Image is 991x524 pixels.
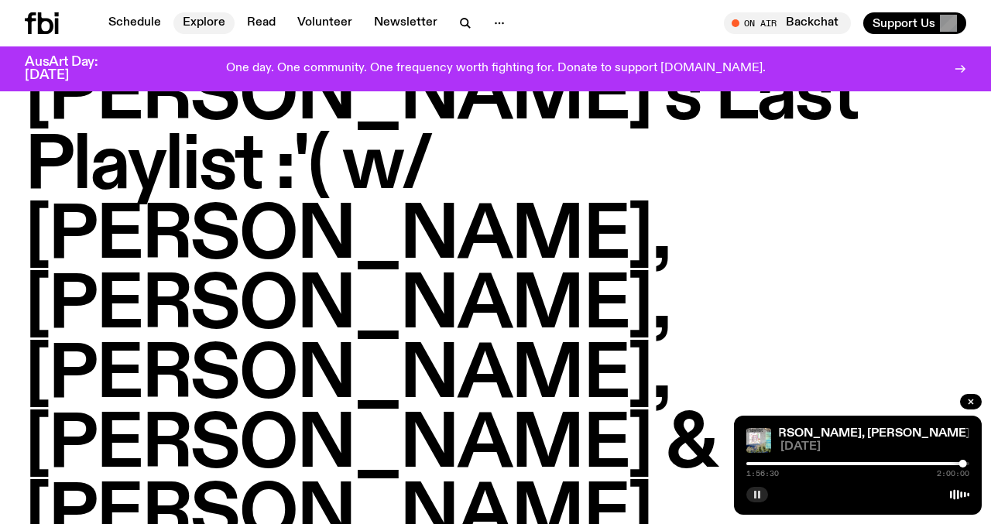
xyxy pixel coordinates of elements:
[724,12,851,34] button: On AirBackchat
[937,470,969,478] span: 2:00:00
[780,441,969,453] span: [DATE]
[288,12,362,34] a: Volunteer
[746,470,779,478] span: 1:56:30
[365,12,447,34] a: Newsletter
[99,12,170,34] a: Schedule
[873,16,935,30] span: Support Us
[25,56,124,82] h3: AusArt Day: [DATE]
[863,12,966,34] button: Support Us
[173,12,235,34] a: Explore
[226,62,766,76] p: One day. One community. One frequency worth fighting for. Donate to support [DOMAIN_NAME].
[238,12,285,34] a: Read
